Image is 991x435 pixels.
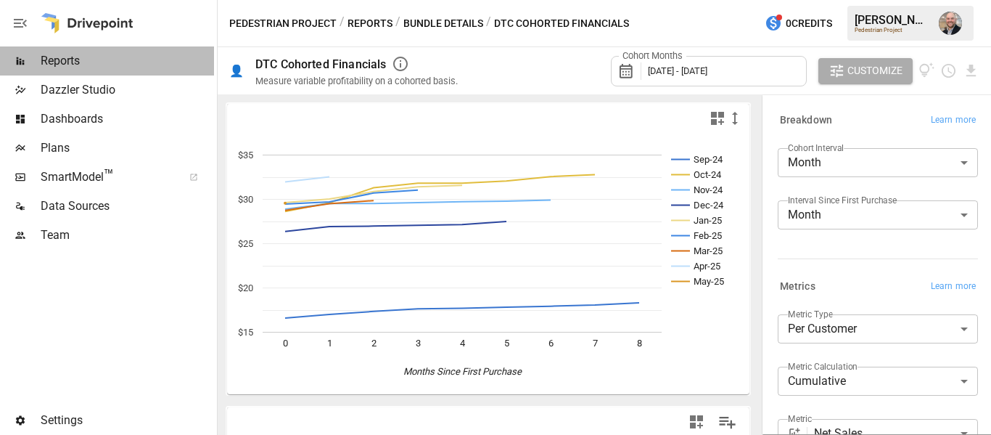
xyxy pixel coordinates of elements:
div: Cumulative [778,367,978,396]
div: DTC Cohorted Financials [255,57,386,71]
text: $15 [238,327,253,338]
text: $20 [238,282,253,293]
text: 8 [637,338,642,349]
button: Customize [818,58,913,84]
span: Learn more [931,113,976,128]
label: Metric Calculation [788,360,858,373]
text: 3 [416,338,421,349]
text: 6 [548,338,554,349]
label: Metric [788,412,812,425]
text: $35 [238,150,253,160]
span: ™ [104,166,114,184]
button: Schedule report [940,62,957,79]
text: May-25 [694,276,724,287]
text: $25 [238,238,253,249]
div: Pedestrian Project [855,27,930,33]
span: Dazzler Studio [41,81,214,99]
span: Team [41,227,214,244]
text: 4 [460,338,466,349]
text: Sep-24 [694,154,723,165]
text: Dec-24 [694,200,724,211]
button: Pedestrian Project [229,15,337,33]
button: 0Credits [759,10,838,37]
button: Reports [348,15,392,33]
label: Cohort Months [619,49,686,62]
div: / [486,15,491,33]
label: Metric Type [788,308,833,320]
div: [PERSON_NAME] [855,13,930,27]
text: Months Since First Purchase [403,366,522,377]
span: Customize [847,62,902,80]
span: SmartModel [41,168,173,186]
text: Jan-25 [694,215,722,226]
div: Per Customer [778,314,978,343]
text: 0 [283,338,288,349]
text: Nov-24 [694,184,723,195]
svg: A chart. [227,133,739,394]
span: 0 Credits [786,15,832,33]
text: 7 [593,338,598,349]
div: Measure variable profitability on a cohorted basis. [255,76,458,86]
img: Dustin Jacobson [939,12,962,35]
span: Plans [41,139,214,157]
div: / [340,15,345,33]
span: [DATE] - [DATE] [648,65,707,76]
span: Reports [41,52,214,70]
text: Mar-25 [694,245,723,256]
div: Month [778,148,978,177]
h6: Breakdown [780,113,832,129]
text: Oct-24 [694,169,722,180]
span: Dashboards [41,110,214,128]
button: Dustin Jacobson [930,3,971,44]
text: 2 [371,338,377,349]
span: Learn more [931,280,976,294]
text: 5 [504,338,509,349]
div: / [395,15,400,33]
label: Cohort Interval [788,142,844,154]
label: Interval Since First Purchase [788,194,897,206]
h6: Metrics [780,279,815,295]
div: Month [778,200,978,229]
div: 👤 [229,64,244,78]
span: Settings [41,412,214,429]
text: $30 [238,194,253,205]
button: Bundle Details [403,15,483,33]
button: View documentation [918,58,935,84]
text: 1 [327,338,332,349]
text: Feb-25 [694,230,722,241]
span: Data Sources [41,198,214,215]
text: Apr-25 [694,261,720,272]
button: Download report [963,62,979,79]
